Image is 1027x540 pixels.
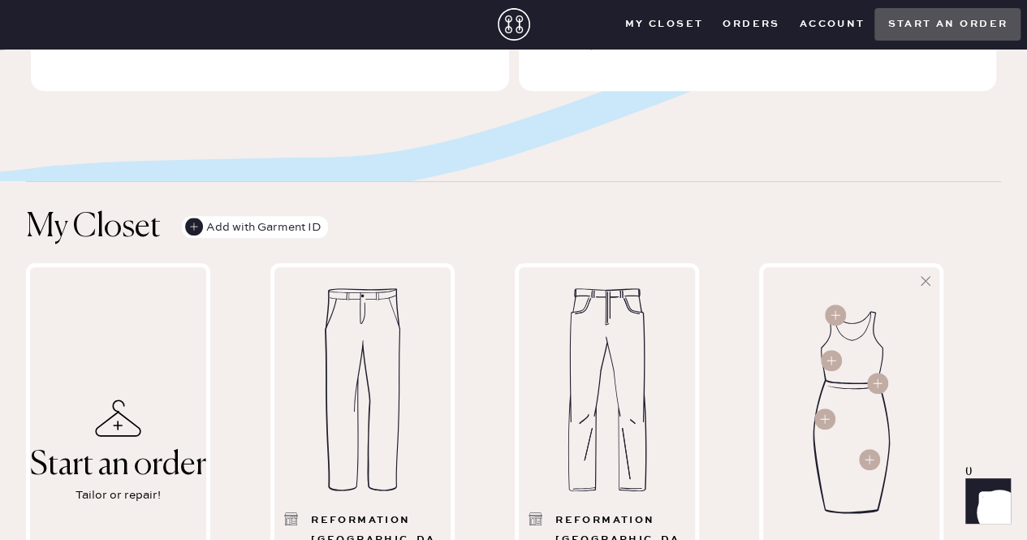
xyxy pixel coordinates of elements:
button: Add with Garment ID [182,216,328,238]
img: Garment image [313,288,412,491]
svg: Hide pattern [917,273,934,289]
iframe: Front Chat [950,467,1020,537]
button: My Closet [615,12,714,37]
button: Start an order [874,8,1021,41]
div: Tailor or repair! [76,486,161,504]
img: Garment image [554,288,661,491]
button: Account [790,12,875,37]
img: Garment image [809,311,894,514]
button: Orders [713,12,789,37]
div: Add with Garment ID [185,216,321,239]
h1: My Closet [26,208,161,247]
div: Start an order [30,447,206,483]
